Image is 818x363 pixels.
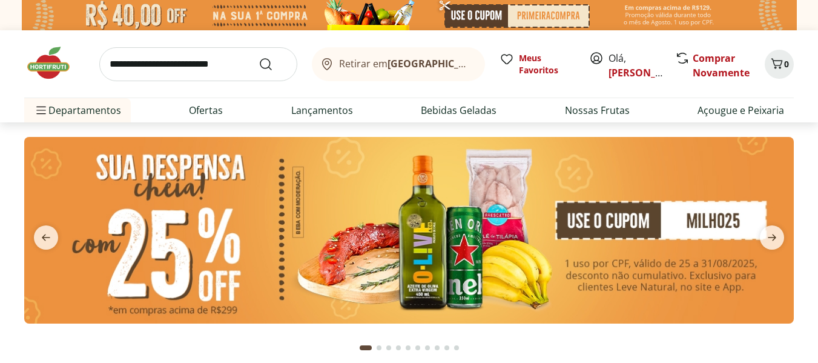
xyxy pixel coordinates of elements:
[374,333,384,362] button: Go to page 2 from fs-carousel
[24,137,794,324] img: cupom
[519,52,575,76] span: Meus Favoritos
[259,57,288,72] button: Submit Search
[609,66,687,79] a: [PERSON_NAME]
[291,103,353,118] a: Lançamentos
[413,333,423,362] button: Go to page 6 from fs-carousel
[384,333,394,362] button: Go to page 3 from fs-carousel
[565,103,630,118] a: Nossas Frutas
[403,333,413,362] button: Go to page 5 from fs-carousel
[693,52,750,79] a: Comprar Novamente
[609,51,662,80] span: Olá,
[99,47,297,81] input: search
[24,45,85,81] img: Hortifruti
[765,50,794,79] button: Carrinho
[784,58,789,70] span: 0
[500,52,575,76] a: Meus Favoritos
[34,96,48,125] button: Menu
[442,333,452,362] button: Go to page 9 from fs-carousel
[357,333,374,362] button: Current page from fs-carousel
[698,103,784,118] a: Açougue e Peixaria
[24,225,68,250] button: previous
[421,103,496,118] a: Bebidas Geladas
[750,225,794,250] button: next
[312,47,485,81] button: Retirar em[GEOGRAPHIC_DATA]/[GEOGRAPHIC_DATA]
[388,57,592,70] b: [GEOGRAPHIC_DATA]/[GEOGRAPHIC_DATA]
[34,96,121,125] span: Departamentos
[339,58,473,69] span: Retirar em
[189,103,223,118] a: Ofertas
[432,333,442,362] button: Go to page 8 from fs-carousel
[452,333,461,362] button: Go to page 10 from fs-carousel
[394,333,403,362] button: Go to page 4 from fs-carousel
[423,333,432,362] button: Go to page 7 from fs-carousel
